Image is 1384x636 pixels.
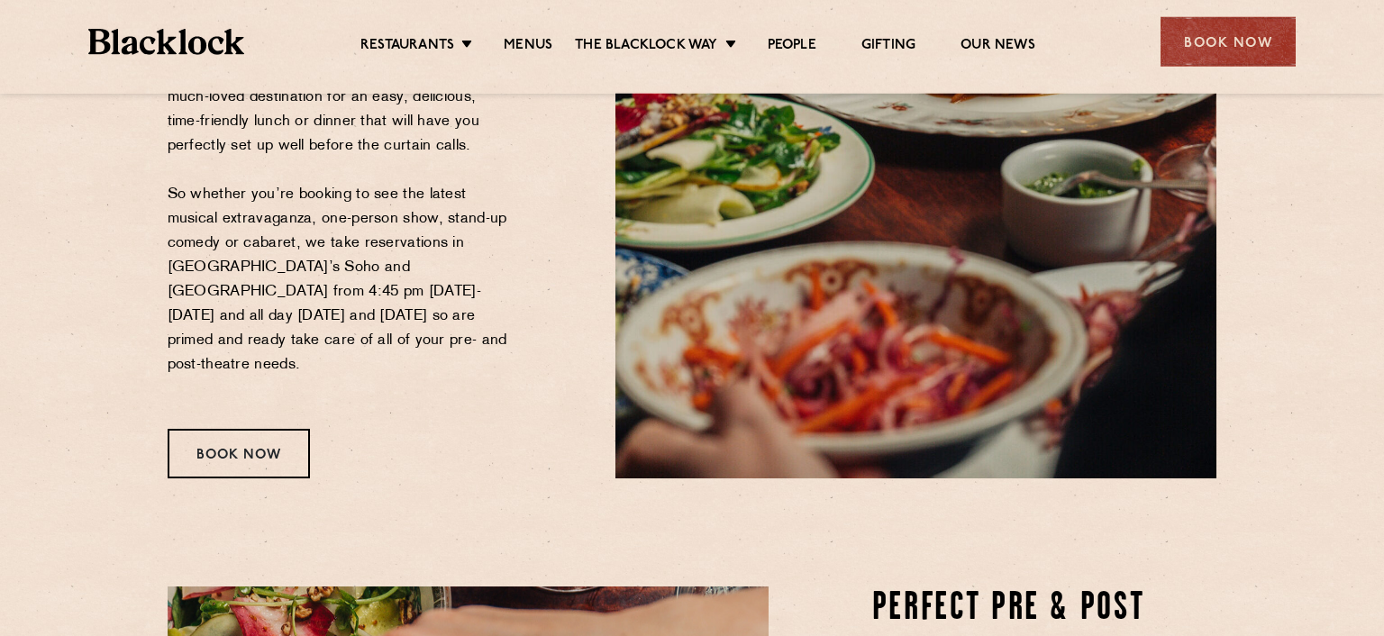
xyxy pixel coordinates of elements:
[768,37,816,57] a: People
[504,37,552,57] a: Menus
[961,37,1035,57] a: Our News
[168,429,310,478] div: Book Now
[575,37,717,57] a: The Blacklock Way
[861,37,915,57] a: Gifting
[88,29,244,55] img: BL_Textured_Logo-footer-cropped.svg
[1161,17,1296,67] div: Book Now
[360,37,454,57] a: Restaurants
